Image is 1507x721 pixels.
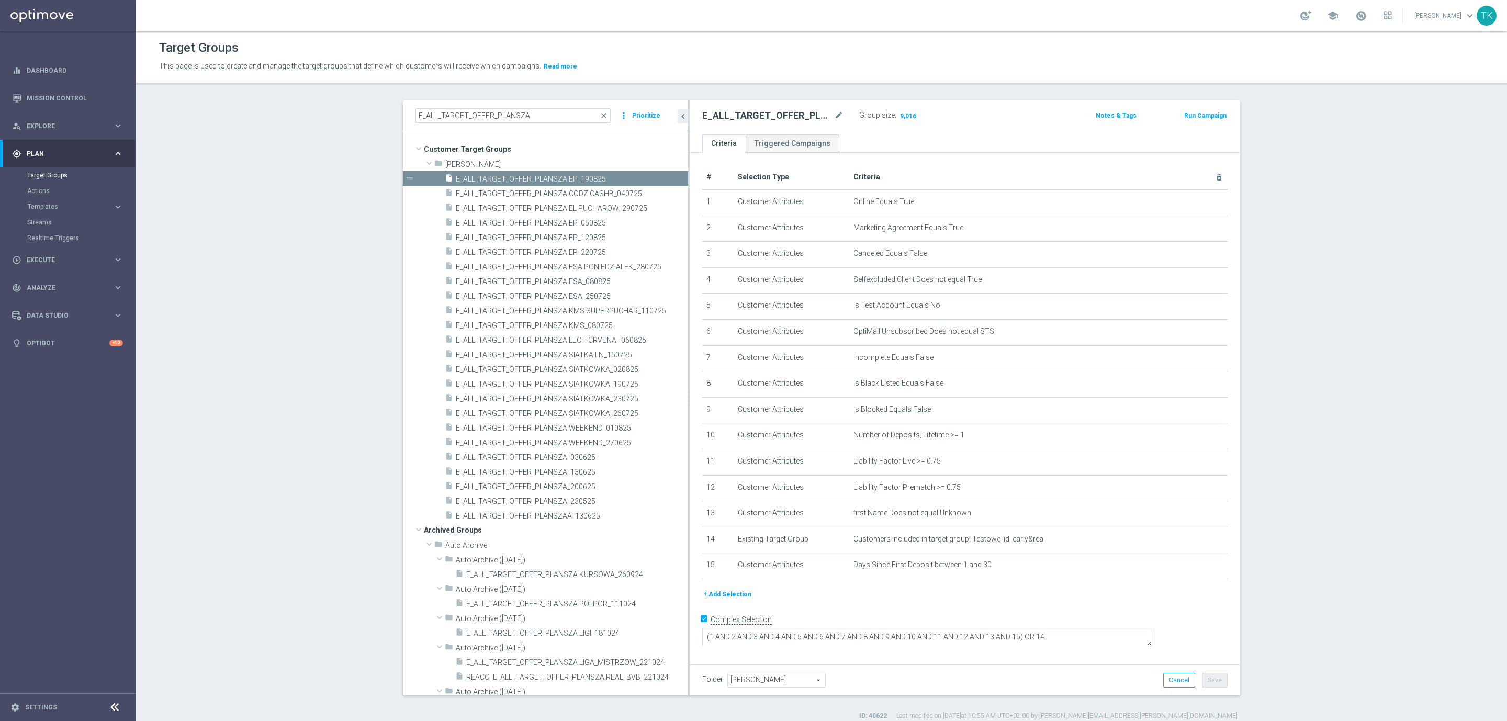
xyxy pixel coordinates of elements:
[27,257,113,263] span: Execute
[445,364,453,376] i: insert_drive_file
[12,66,123,75] button: equalizer Dashboard
[12,339,123,347] div: lightbulb Optibot +10
[456,453,688,462] span: E_ALL_TARGET_OFFER_PLANSZA_030625
[702,371,734,398] td: 8
[456,468,688,477] span: E_ALL_TARGET_OFFER_PLANSZA_130625
[456,556,688,565] span: Auto Archive (2024-12-26)
[445,584,453,596] i: folder
[12,150,123,158] button: gps_fixed Plan keyboard_arrow_right
[12,339,21,348] i: lightbulb
[853,405,931,414] span: Is Blocked Equals False
[12,329,123,357] div: Optibot
[702,449,734,475] td: 11
[27,234,109,242] a: Realtime Triggers
[27,215,135,230] div: Streams
[456,248,688,257] span: E_ALL_TARGET_OFFER_PLANSZA EP_220725
[456,688,688,696] span: Auto Archive (2025-01-24)
[734,475,849,501] td: Customer Attributes
[109,340,123,346] div: +10
[456,424,688,433] span: E_ALL_TARGET_OFFER_PLANSZA WEEKEND_010825
[853,560,992,569] span: Days Since First Deposit between 1 and 30
[853,509,971,517] span: first Name Does not equal Unknown
[456,585,688,594] span: Auto Archive (2025-01-10)
[702,423,734,449] td: 10
[734,423,849,449] td: Customer Attributes
[445,393,453,405] i: insert_drive_file
[27,171,109,179] a: Target Groups
[456,351,688,359] span: E_ALL_TARGET_OFFER_PLANSZA SIATKA LN_150725
[702,242,734,268] td: 3
[445,350,453,362] i: insert_drive_file
[466,629,688,638] span: E_ALL_TARGET_OFFER_PLANSZA LIGI_181024
[12,311,123,320] button: Data Studio keyboard_arrow_right
[445,555,453,567] i: folder
[853,535,1043,544] span: Customers included in target group: Testowe_id_early&rea
[12,122,123,130] button: person_search Explore keyboard_arrow_right
[853,197,914,206] span: Online Equals True
[456,219,688,228] span: E_ALL_TARGET_OFFER_PLANSZA EP_050825
[1413,8,1477,24] a: [PERSON_NAME]keyboard_arrow_down
[859,712,887,720] label: ID: 40622
[113,310,123,320] i: keyboard_arrow_right
[1327,10,1339,21] span: school
[455,599,464,611] i: insert_drive_file
[702,553,734,579] td: 15
[113,202,123,212] i: keyboard_arrow_right
[702,267,734,294] td: 4
[12,283,21,292] i: track_changes
[113,283,123,292] i: keyboard_arrow_right
[445,262,453,274] i: insert_drive_file
[113,255,123,265] i: keyboard_arrow_right
[734,242,849,268] td: Customer Attributes
[12,57,123,84] div: Dashboard
[445,541,688,550] span: Auto Archive
[853,301,940,310] span: Is Test Account Equals No
[27,151,113,157] span: Plan
[834,109,844,122] i: mode_edit
[12,121,21,131] i: person_search
[1202,673,1228,688] button: Save
[445,174,453,186] i: insert_drive_file
[27,167,135,183] div: Target Groups
[853,223,963,232] span: Marketing Agreement Equals True
[702,134,746,153] a: Criteria
[678,109,688,123] button: chevron_left
[159,62,541,70] span: This page is used to create and manage the target groups that define which customers will receive...
[702,527,734,553] td: 14
[853,353,934,362] span: Incomplete Equals False
[1215,173,1223,182] i: delete_forever
[445,437,453,449] i: insert_drive_file
[12,256,123,264] button: play_circle_outline Execute keyboard_arrow_right
[600,111,608,120] span: close
[12,255,113,265] div: Execute
[445,423,453,435] i: insert_drive_file
[899,112,917,122] span: 9,016
[113,149,123,159] i: keyboard_arrow_right
[28,204,113,210] div: Templates
[853,431,964,440] span: Number of Deposits, Lifetime >= 1
[702,675,723,684] label: Folder
[456,395,688,403] span: E_ALL_TARGET_OFFER_PLANSZA SIATKOWKA_230725
[12,284,123,292] div: track_changes Analyze keyboard_arrow_right
[456,263,688,272] span: E_ALL_TARGET_OFFER_PLANSZA ESA PONIEDZIALEK_280725
[456,614,688,623] span: Auto Archive (2025-01-17)
[434,540,443,552] i: folder
[12,311,113,320] div: Data Studio
[445,203,453,215] i: insert_drive_file
[456,497,688,506] span: E_ALL_TARGET_OFFER_PLANSZA_230525
[466,673,688,682] span: REACQ_E_ALL_TARGET_OFFER_PLANSZA REAL_BVB_221024
[27,329,109,357] a: Optibot
[424,142,688,156] span: Customer Target Groups
[1163,673,1195,688] button: Cancel
[12,283,113,292] div: Analyze
[702,475,734,501] td: 12
[445,247,453,259] i: insert_drive_file
[12,149,21,159] i: gps_fixed
[734,553,849,579] td: Customer Attributes
[27,187,109,195] a: Actions
[445,686,453,699] i: folder
[734,216,849,242] td: Customer Attributes
[853,249,927,258] span: Canceled Equals False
